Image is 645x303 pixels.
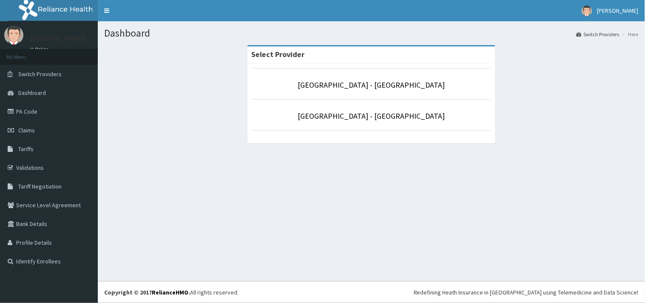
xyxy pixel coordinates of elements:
[414,288,639,297] div: Redefining Heath Insurance in [GEOGRAPHIC_DATA] using Telemedicine and Data Science!
[18,89,46,97] span: Dashboard
[620,31,639,38] li: Here
[597,7,639,14] span: [PERSON_NAME]
[98,281,645,303] footer: All rights reserved.
[577,31,619,38] a: Switch Providers
[298,111,445,121] a: [GEOGRAPHIC_DATA] - [GEOGRAPHIC_DATA]
[104,28,639,39] h1: Dashboard
[298,80,445,90] a: [GEOGRAPHIC_DATA] - [GEOGRAPHIC_DATA]
[18,70,62,78] span: Switch Providers
[18,126,35,134] span: Claims
[30,34,85,42] p: [PERSON_NAME]
[252,49,305,59] strong: Select Provider
[152,289,188,296] a: RelianceHMO
[18,145,34,153] span: Tariffs
[4,26,23,45] img: User Image
[30,46,50,52] a: Online
[104,289,190,296] strong: Copyright © 2017 .
[582,6,592,16] img: User Image
[18,183,62,190] span: Tariff Negotiation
